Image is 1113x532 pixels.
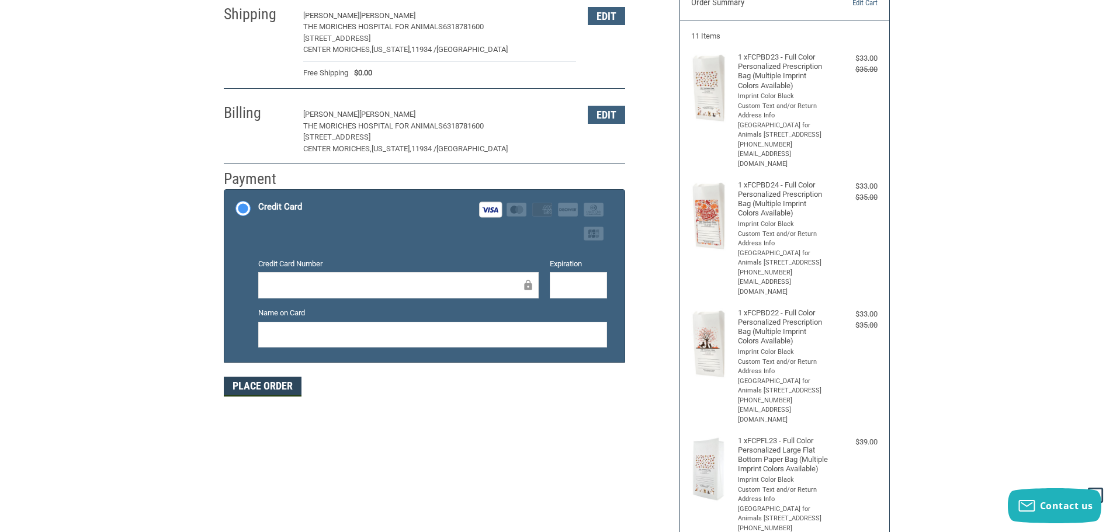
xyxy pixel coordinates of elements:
span: 6318781600 [443,22,484,31]
li: Custom Text and/or Return Address Info [GEOGRAPHIC_DATA] for Animals [STREET_ADDRESS] [PHONE_NUMB... [738,102,828,169]
button: Edit [588,106,625,124]
span: Free Shipping [303,67,348,79]
span: [GEOGRAPHIC_DATA] [436,45,508,54]
div: $35.00 [831,192,878,203]
li: Custom Text and/or Return Address Info [GEOGRAPHIC_DATA] for Animals [STREET_ADDRESS] [PHONE_NUMB... [738,230,828,297]
div: $33.00 [831,53,878,64]
button: Contact us [1008,488,1101,523]
li: Imprint Color Black [738,92,828,102]
span: [PERSON_NAME] [359,110,415,119]
span: [US_STATE], [372,144,411,153]
h2: Shipping [224,5,292,24]
div: $35.00 [831,64,878,75]
span: The Moriches Hospital for Animals [303,121,443,130]
label: Expiration [550,258,607,270]
li: Imprint Color Black [738,475,828,485]
span: Contact us [1040,499,1093,512]
h4: 1 x FCPBD23 - Full Color Personalized Prescription Bag (Multiple Imprint Colors Available) [738,53,828,91]
span: 11934 / [411,45,436,54]
li: Imprint Color Black [738,347,828,357]
li: Imprint Color Black [738,220,828,230]
span: Center Moriches, [303,144,372,153]
div: $33.00 [831,308,878,320]
h3: 11 Items [691,32,878,41]
div: Credit Card [258,197,302,217]
span: [PERSON_NAME] [359,11,415,20]
label: Name on Card [258,307,607,319]
label: Credit Card Number [258,258,539,270]
button: Edit [588,7,625,25]
span: [PERSON_NAME] [303,110,359,119]
h4: 1 x FCPBD24 - Full Color Personalized Prescription Bag (Multiple Imprint Colors Available) [738,180,828,218]
li: Custom Text and/or Return Address Info [GEOGRAPHIC_DATA] for Animals [STREET_ADDRESS] [PHONE_NUMB... [738,357,828,425]
div: $39.00 [831,436,878,448]
span: 11934 / [411,144,436,153]
span: [GEOGRAPHIC_DATA] [436,144,508,153]
span: The Moriches Hospital for Animals [303,22,443,31]
div: $35.00 [831,319,878,331]
button: Place Order [224,377,301,397]
span: [STREET_ADDRESS] [303,34,370,43]
h4: 1 x FCPFL23 - Full Color Personalized Large Flat Bottom Paper Bag (Multiple Imprint Colors Availa... [738,436,828,474]
span: [US_STATE], [372,45,411,54]
span: [PERSON_NAME] [303,11,359,20]
span: [STREET_ADDRESS] [303,133,370,141]
span: $0.00 [348,67,372,79]
span: Center Moriches, [303,45,372,54]
h2: Billing [224,103,292,123]
h4: 1 x FCPBD22 - Full Color Personalized Prescription Bag (Multiple Imprint Colors Available) [738,308,828,346]
h2: Payment [224,169,292,189]
div: $33.00 [831,180,878,192]
span: 6318781600 [443,121,484,130]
